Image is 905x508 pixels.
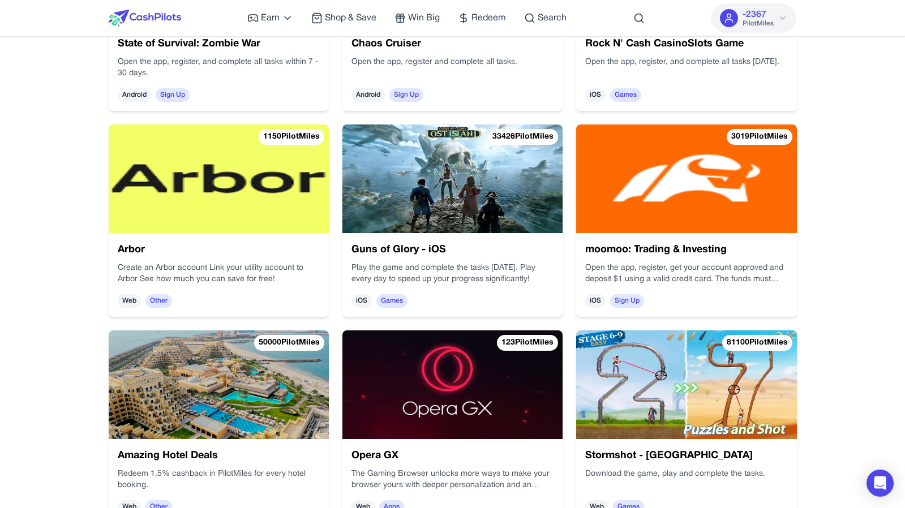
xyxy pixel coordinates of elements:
span: iOS [585,294,606,308]
p: Open the app, register, and complete all tasks [DATE]. [585,57,787,68]
div: 81100 PilotMiles [722,335,792,351]
div: 1150 PilotMiles [259,129,324,145]
p: Download the game, play and complete the tasks. [585,468,787,480]
span: Shop & Save [325,11,376,25]
h3: Amazing Hotel Deals [118,448,320,464]
img: Guns of Glory - iOS [342,124,563,233]
h3: Chaos Cruiser [351,36,554,52]
span: -2367 [743,8,766,21]
p: Open the app, register, and complete all tasks within 7 - 30 days. [118,57,320,79]
a: Redeem [458,11,506,25]
div: 50000 PilotMiles [254,335,324,351]
h3: moomoo: Trading & Investing [585,242,787,258]
span: Sign Up [389,88,423,102]
span: Android [351,88,385,102]
div: Open Intercom Messenger [867,470,894,497]
span: Redeem [471,11,506,25]
div: Create an Arbor account Link your utility account to Arbor See how much you can save for free! [118,262,320,285]
div: 3019 PilotMiles [727,129,792,145]
p: Redeem 1.5% cashback in PilotMiles for every hotel booking. [118,468,320,491]
img: moomoo: Trading & Investing [576,124,796,233]
h3: Opera GX [351,448,554,464]
a: Search [524,11,567,25]
span: iOS [351,294,372,308]
p: The Gaming Browser unlocks more ways to make your browser yours with deeper personalization and a... [351,468,554,491]
span: Android [118,88,151,102]
h3: Stormshot - [GEOGRAPHIC_DATA] [585,448,787,464]
span: Games [376,294,408,308]
div: 123 PilotMiles [497,335,558,351]
p: Play the game and complete the tasks [DATE]. Play every day to speed up your progress significantly! [351,262,554,285]
button: -2367PilotMiles [711,3,796,33]
h3: Rock N' Cash CasinoSlots Game [585,36,787,52]
span: Other [145,294,172,308]
a: Win Big [394,11,440,25]
h3: Guns of Glory - iOS [351,242,554,258]
img: Stormshot - Isle of Adventure [576,330,796,439]
a: Shop & Save [311,11,376,25]
div: 33426 PilotMiles [488,129,558,145]
h3: Arbor [118,242,320,258]
p: Open the app, register and complete all tasks. [351,57,554,68]
span: iOS [585,88,606,102]
img: CashPilots Logo [109,10,181,27]
span: Sign Up [610,294,644,308]
div: Open the app, register, get your account approved and deposit $1 using a valid credit card. The f... [585,262,787,285]
span: Win Big [408,11,440,25]
img: Arbor [109,124,329,233]
span: Search [538,11,567,25]
a: Earn [247,11,293,25]
span: Games [610,88,641,102]
h3: State of Survival: Zombie War [118,36,320,52]
img: Amazing Hotel Deals [109,330,329,439]
span: PilotMiles [743,19,774,28]
span: Web [118,294,141,308]
span: Earn [261,11,280,25]
span: Sign Up [156,88,190,102]
img: Opera GX [342,330,563,439]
